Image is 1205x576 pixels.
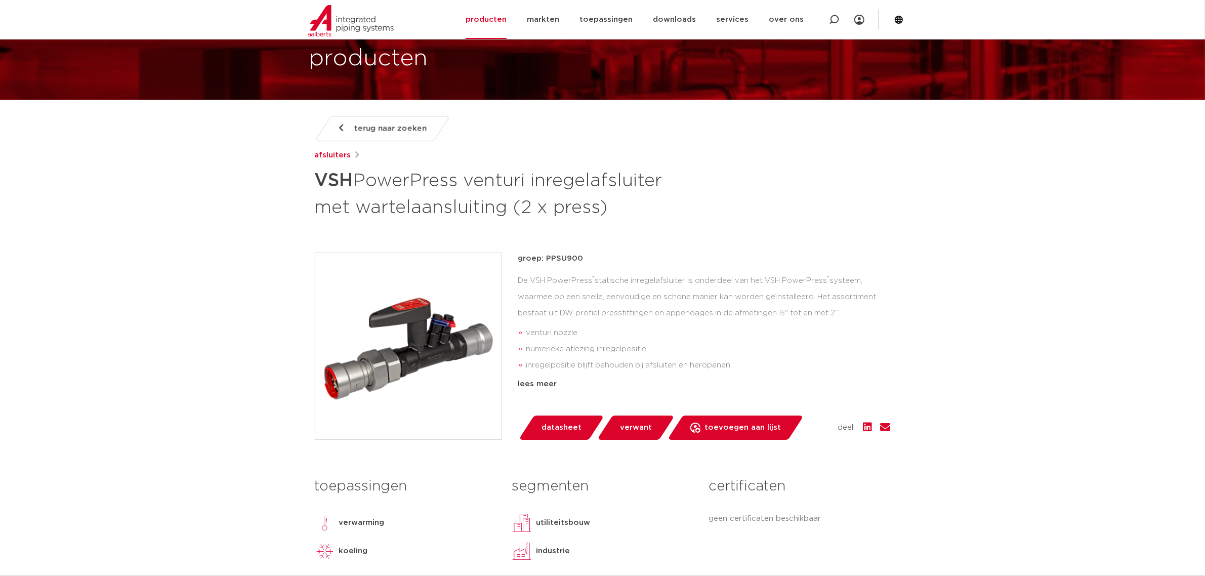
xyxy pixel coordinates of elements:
[315,149,351,161] a: afsluiters
[315,513,335,533] img: verwarming
[339,545,368,557] p: koeling
[526,374,891,390] li: duidelijk zichtbare open of gesloten stand
[315,541,335,561] img: koeling
[526,325,891,341] li: venturi nozzle
[518,378,891,390] div: lees meer
[354,120,427,137] span: terug naar zoeken
[709,476,890,497] h3: certificaten
[518,253,891,265] p: groep: PPSU900
[512,541,532,561] img: industrie
[512,513,532,533] img: utiliteitsbouw
[536,517,590,529] p: utiliteitsbouw
[315,172,353,190] strong: VSH
[838,422,855,434] span: deel:
[709,513,890,525] p: geen certificaten beschikbaar
[593,275,595,281] sup: ®
[315,253,502,439] img: Product Image for VSH PowerPress venturi inregelafsluiter met wartelaansluiting (2 x press)
[518,416,604,440] a: datasheet
[518,273,891,374] div: De VSH PowerPress statische inregelafsluiter is onderdeel van het VSH PowerPress systeem, waarmee...
[309,43,428,75] h1: producten
[526,357,891,374] li: inregelpositie blijft behouden bij afsluiten en heropenen
[542,420,581,436] span: datasheet
[704,420,781,436] span: toevoegen aan lijst
[315,476,496,497] h3: toepassingen
[620,420,652,436] span: verwant
[314,116,450,141] a: terug naar zoeken
[597,416,675,440] a: verwant
[827,275,830,281] sup: ®
[315,166,695,220] h1: PowerPress venturi inregelafsluiter met wartelaansluiting (2 x press)
[339,517,385,529] p: verwarming
[536,545,570,557] p: industrie
[512,476,693,497] h3: segmenten
[526,341,891,357] li: numerieke aflezing inregelpositie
